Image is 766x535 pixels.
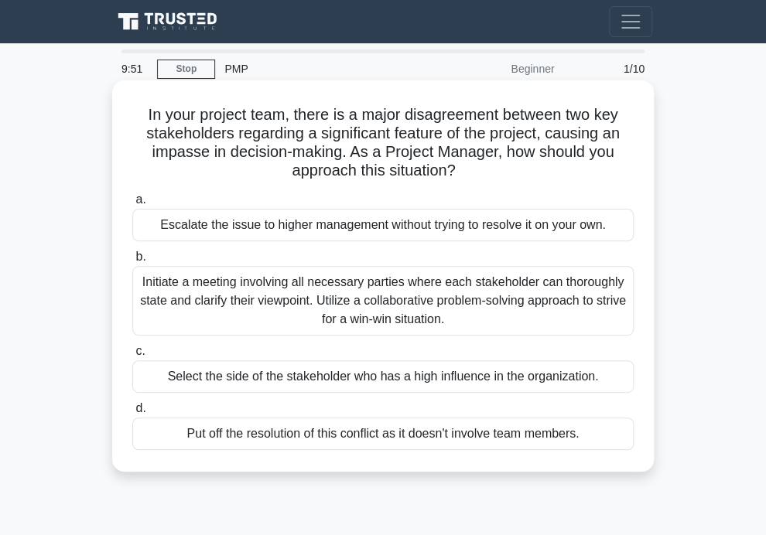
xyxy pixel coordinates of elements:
div: Select the side of the stakeholder who has a high influence in the organization. [132,360,634,393]
a: Stop [157,60,215,79]
div: Initiate a meeting involving all necessary parties where each stakeholder can thoroughly state an... [132,266,634,336]
div: Put off the resolution of this conflict as it doesn't involve team members. [132,417,634,450]
span: d. [135,401,145,414]
div: 1/10 [563,53,654,84]
span: b. [135,250,145,263]
div: Beginner [428,53,563,84]
div: PMP [215,53,428,84]
span: c. [135,344,145,357]
div: 9:51 [112,53,157,84]
div: Escalate the issue to higher management without trying to resolve it on your own. [132,209,634,241]
button: Toggle navigation [609,6,652,37]
h5: In your project team, there is a major disagreement between two key stakeholders regarding a sign... [131,105,635,181]
span: a. [135,193,145,206]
